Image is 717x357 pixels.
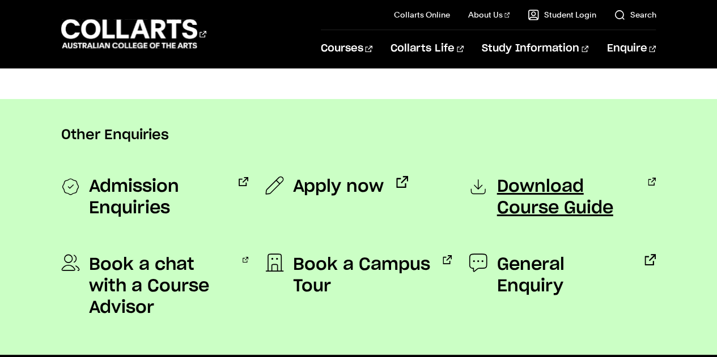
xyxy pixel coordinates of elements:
span: General Enquiry [497,254,632,297]
a: About Us [468,9,510,20]
a: Book a chat with a Course Advisor [61,254,248,319]
span: Book a Campus Tour [293,254,431,297]
a: Study Information [482,30,588,67]
a: Admission Enquiries [61,176,248,219]
p: Other Enquiries [61,126,656,144]
a: General Enquiry [469,254,656,297]
span: Admission Enquiries [89,176,227,219]
a: Collarts Life [391,30,464,67]
div: Go to homepage [61,18,206,50]
a: Apply now [265,176,408,197]
a: Courses [321,30,372,67]
a: Download Course Guide [469,176,656,219]
a: Book a Campus Tour [265,254,452,297]
a: Enquire [606,30,656,67]
a: Collarts Online [394,9,450,20]
span: Book a chat with a Course Advisor [89,254,230,319]
span: Apply now [293,176,384,197]
span: Download Course Guide [497,176,635,219]
a: Student Login [528,9,596,20]
a: Search [614,9,656,20]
